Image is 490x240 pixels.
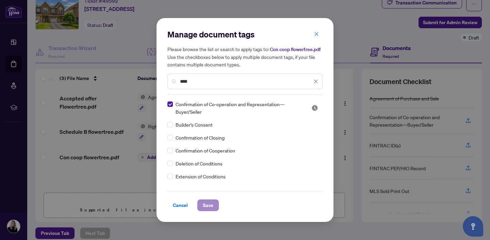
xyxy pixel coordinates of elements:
[197,199,219,211] button: Save
[314,32,319,36] span: close
[167,45,323,68] h5: Please browse the list or search to apply tags to: Use the checkboxes below to apply multiple doc...
[176,121,213,128] span: Builder's Consent
[311,105,318,111] img: status
[176,147,235,154] span: Confirmation of Cooperation
[167,199,193,211] button: Cancel
[203,200,213,211] span: Save
[167,29,323,40] h2: Manage document tags
[311,105,318,111] span: Pending Review
[176,100,303,115] span: Confirmation of Co-operation and Representation—Buyer/Seller
[176,134,225,141] span: Confirmation of Closing
[176,160,223,167] span: Deletion of Conditions
[270,46,321,52] span: Con coop flowertree.pdf
[463,216,483,237] button: Open asap
[313,79,318,84] span: close
[173,200,188,211] span: Cancel
[176,173,226,180] span: Extension of Conditions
